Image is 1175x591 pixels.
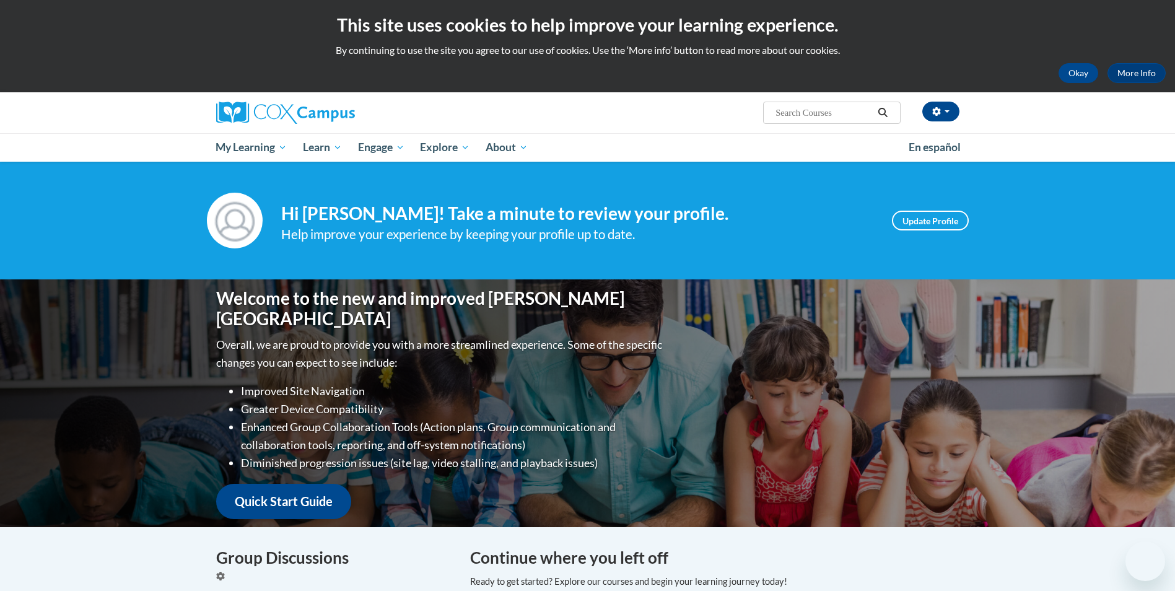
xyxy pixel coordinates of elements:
[198,133,978,162] div: Main menu
[208,133,295,162] a: My Learning
[207,193,263,248] img: Profile Image
[922,102,959,121] button: Account Settings
[909,141,961,154] span: En español
[873,105,892,120] button: Search
[350,133,413,162] a: Engage
[9,12,1166,37] h2: This site uses cookies to help improve your learning experience.
[9,43,1166,57] p: By continuing to use the site you agree to our use of cookies. Use the ‘More info’ button to read...
[216,336,665,372] p: Overall, we are proud to provide you with a more streamlined experience. Some of the specific cha...
[892,211,969,230] a: Update Profile
[216,546,452,570] h4: Group Discussions
[1125,541,1165,581] iframe: Button to launch messaging window
[478,133,536,162] a: About
[901,134,969,160] a: En español
[358,140,404,155] span: Engage
[486,140,528,155] span: About
[241,382,665,400] li: Improved Site Navigation
[216,288,665,330] h1: Welcome to the new and improved [PERSON_NAME][GEOGRAPHIC_DATA]
[216,102,452,124] a: Cox Campus
[241,400,665,418] li: Greater Device Compatibility
[420,140,470,155] span: Explore
[1059,63,1098,83] button: Okay
[303,140,342,155] span: Learn
[281,224,873,245] div: Help improve your experience by keeping your profile up to date.
[216,484,351,519] a: Quick Start Guide
[295,133,350,162] a: Learn
[281,203,873,224] h4: Hi [PERSON_NAME]! Take a minute to review your profile.
[1107,63,1166,83] a: More Info
[216,140,287,155] span: My Learning
[216,102,355,124] img: Cox Campus
[241,418,665,454] li: Enhanced Group Collaboration Tools (Action plans, Group communication and collaboration tools, re...
[412,133,478,162] a: Explore
[470,546,959,570] h4: Continue where you left off
[774,105,873,120] input: Search Courses
[241,454,665,472] li: Diminished progression issues (site lag, video stalling, and playback issues)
